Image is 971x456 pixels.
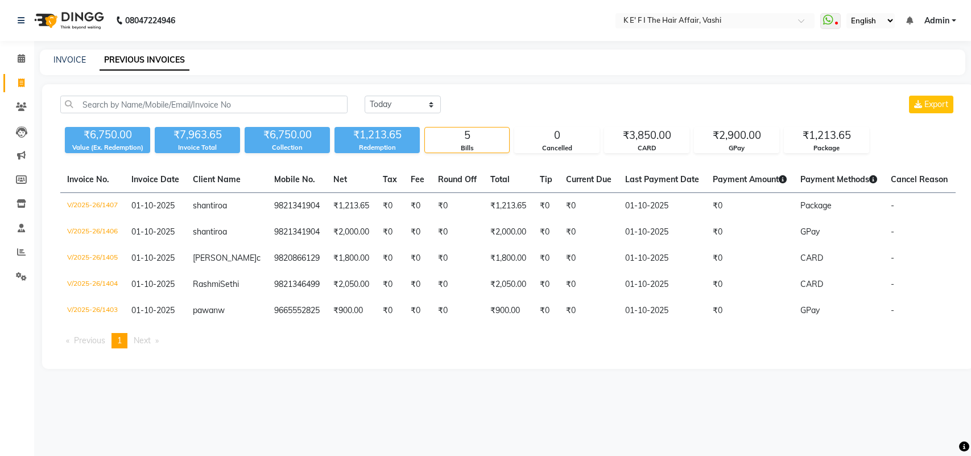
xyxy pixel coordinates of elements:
[625,174,699,184] span: Last Payment Date
[134,335,151,346] span: Next
[376,193,404,220] td: ₹0
[605,143,689,153] div: CARD
[706,298,794,324] td: ₹0
[800,200,832,211] span: Package
[327,298,376,324] td: ₹900.00
[100,50,189,71] a: PREVIOUS INVOICES
[131,253,175,263] span: 01-10-2025
[65,127,150,143] div: ₹6,750.00
[484,193,533,220] td: ₹1,213.65
[383,174,397,184] span: Tax
[193,227,215,237] span: shanti
[404,245,431,272] td: ₹0
[438,174,477,184] span: Round Off
[891,279,894,289] span: -
[267,219,327,245] td: 9821341904
[193,279,220,289] span: Rashmi
[131,279,175,289] span: 01-10-2025
[327,219,376,245] td: ₹2,000.00
[431,272,484,298] td: ₹0
[891,253,894,263] span: -
[891,305,894,315] span: -
[131,227,175,237] span: 01-10-2025
[274,174,315,184] span: Mobile No.
[404,219,431,245] td: ₹0
[334,127,420,143] div: ₹1,213.65
[155,127,240,143] div: ₹7,963.65
[484,298,533,324] td: ₹900.00
[60,298,125,324] td: V/2025-26/1403
[559,298,618,324] td: ₹0
[220,279,239,289] span: Sethi
[924,15,949,27] span: Admin
[193,174,241,184] span: Client Name
[559,219,618,245] td: ₹0
[425,128,509,143] div: 5
[327,272,376,298] td: ₹2,050.00
[131,200,175,211] span: 01-10-2025
[193,305,218,315] span: pawan
[533,219,559,245] td: ₹0
[425,143,509,153] div: Bills
[193,200,215,211] span: shanti
[800,227,820,237] span: GPay
[60,219,125,245] td: V/2025-26/1406
[404,193,431,220] td: ₹0
[267,245,327,272] td: 9820866129
[53,55,86,65] a: INVOICE
[566,174,611,184] span: Current Due
[909,96,953,113] button: Export
[60,272,125,298] td: V/2025-26/1404
[267,193,327,220] td: 9821341904
[193,253,257,263] span: [PERSON_NAME]
[327,193,376,220] td: ₹1,213.65
[404,298,431,324] td: ₹0
[695,143,779,153] div: GPay
[65,143,150,153] div: Value (Ex. Redemption)
[605,128,689,143] div: ₹3,850.00
[618,193,706,220] td: 01-10-2025
[533,272,559,298] td: ₹0
[800,253,823,263] span: CARD
[125,5,175,36] b: 08047224946
[515,128,599,143] div: 0
[784,143,869,153] div: Package
[706,272,794,298] td: ₹0
[490,174,510,184] span: Total
[618,298,706,324] td: 01-10-2025
[67,174,109,184] span: Invoice No.
[800,279,823,289] span: CARD
[245,143,330,153] div: Collection
[713,174,787,184] span: Payment Amount
[74,335,105,346] span: Previous
[376,219,404,245] td: ₹0
[515,143,599,153] div: Cancelled
[800,174,877,184] span: Payment Methods
[245,127,330,143] div: ₹6,750.00
[559,272,618,298] td: ₹0
[618,245,706,272] td: 01-10-2025
[559,193,618,220] td: ₹0
[376,245,404,272] td: ₹0
[60,333,956,348] nav: Pagination
[131,174,179,184] span: Invoice Date
[29,5,107,36] img: logo
[431,219,484,245] td: ₹0
[215,200,227,211] span: roa
[131,305,175,315] span: 01-10-2025
[333,174,347,184] span: Net
[484,245,533,272] td: ₹1,800.00
[431,193,484,220] td: ₹0
[706,193,794,220] td: ₹0
[800,305,820,315] span: GPay
[376,272,404,298] td: ₹0
[431,245,484,272] td: ₹0
[533,245,559,272] td: ₹0
[117,335,122,346] span: 1
[334,143,420,153] div: Redemption
[60,193,125,220] td: V/2025-26/1407
[411,174,424,184] span: Fee
[327,245,376,272] td: ₹1,800.00
[618,272,706,298] td: 01-10-2025
[155,143,240,153] div: Invoice Total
